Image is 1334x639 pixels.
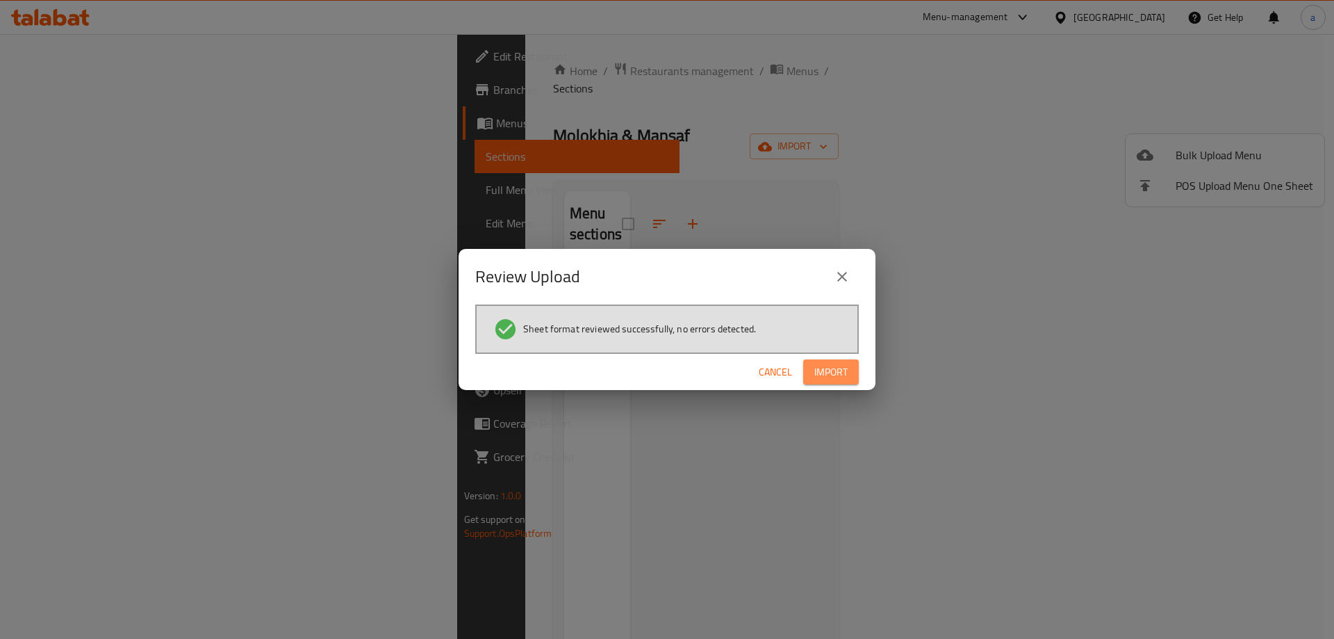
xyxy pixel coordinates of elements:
[803,359,859,385] button: Import
[759,364,792,381] span: Cancel
[523,322,756,336] span: Sheet format reviewed successfully, no errors detected.
[814,364,848,381] span: Import
[753,359,798,385] button: Cancel
[825,260,859,293] button: close
[475,266,580,288] h2: Review Upload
